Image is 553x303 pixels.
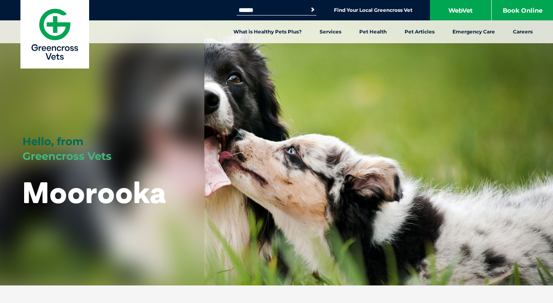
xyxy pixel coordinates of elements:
h1: Moorooka [22,176,166,208]
a: Find Your Local Greencross Vet [334,7,412,13]
a: Emergency Care [443,20,504,43]
a: Services [311,20,350,43]
button: Search [309,6,317,14]
a: What is Healthy Pets Plus? [224,20,311,43]
span: Hello, from [22,135,83,148]
a: Pet Articles [396,20,443,43]
a: Pet Health [350,20,396,43]
span: Greencross Vets [22,150,112,163]
a: Careers [504,20,542,43]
